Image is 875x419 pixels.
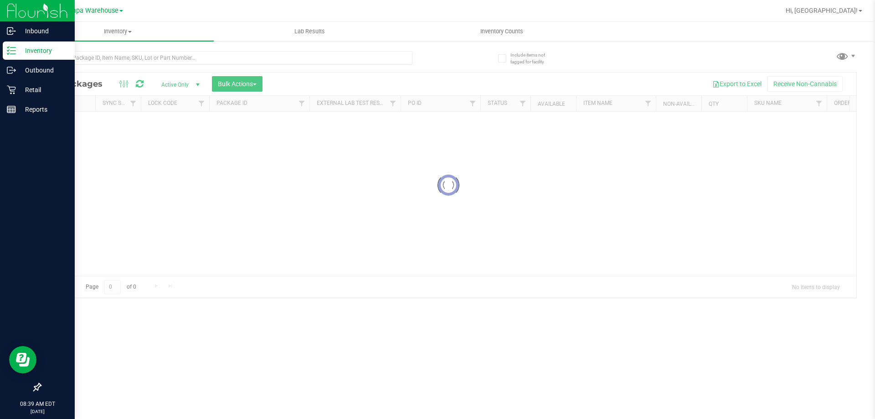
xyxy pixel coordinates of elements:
[22,22,214,41] a: Inventory
[468,27,535,36] span: Inventory Counts
[7,66,16,75] inline-svg: Outbound
[7,85,16,94] inline-svg: Retail
[63,7,118,15] span: Tampa Warehouse
[40,51,412,65] input: Search Package ID, Item Name, SKU, Lot or Part Number...
[16,104,71,115] p: Reports
[16,45,71,56] p: Inventory
[7,105,16,114] inline-svg: Reports
[9,346,36,373] iframe: Resource center
[7,46,16,55] inline-svg: Inventory
[16,26,71,36] p: Inbound
[16,65,71,76] p: Outbound
[214,22,406,41] a: Lab Results
[16,84,71,95] p: Retail
[786,7,858,14] span: Hi, [GEOGRAPHIC_DATA]!
[7,26,16,36] inline-svg: Inbound
[282,27,337,36] span: Lab Results
[406,22,597,41] a: Inventory Counts
[22,27,214,36] span: Inventory
[4,400,71,408] p: 08:39 AM EDT
[510,52,556,65] span: Include items not tagged for facility
[4,408,71,415] p: [DATE]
